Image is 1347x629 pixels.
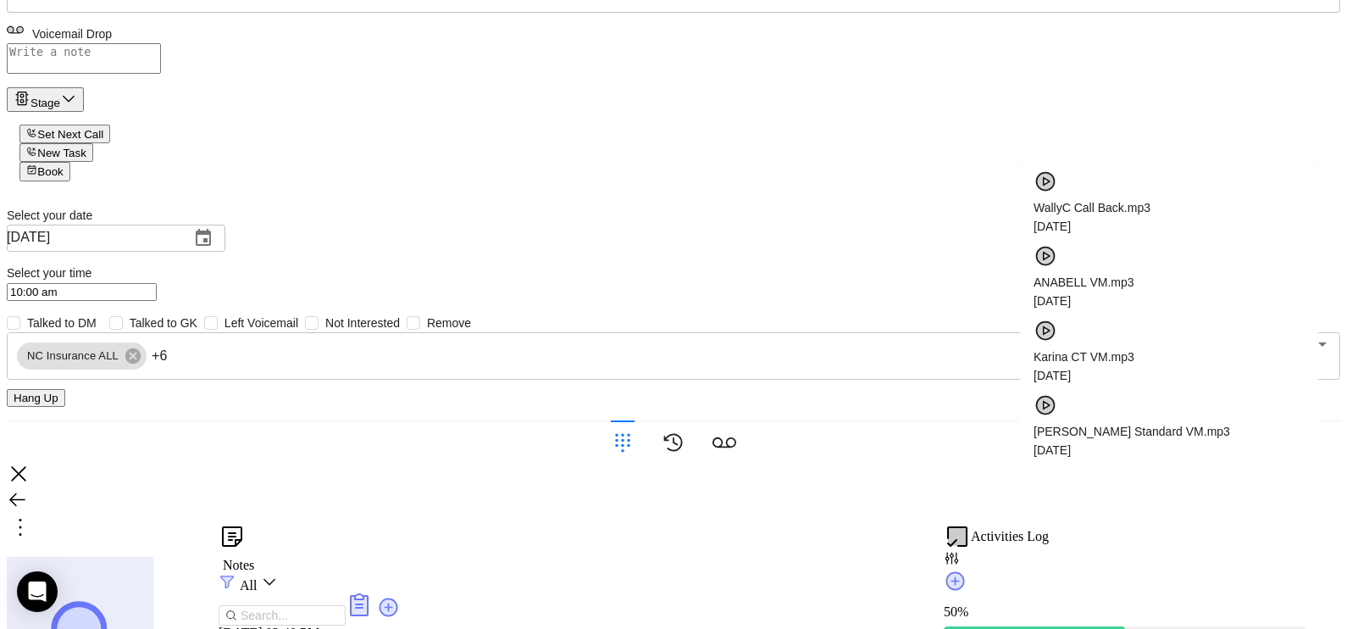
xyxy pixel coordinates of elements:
button: Stage [7,87,84,112]
button: Set Next Call [19,125,110,143]
button: Hang Up [7,389,65,407]
span: Remove [420,314,478,332]
span: [DATE] [1034,292,1305,310]
div: 50 % [944,604,1306,620]
div: Open Intercom Messenger [17,571,58,612]
span: [DATE] [1034,366,1305,385]
span: [DATE] [1034,441,1305,459]
p: Select your date [7,206,1340,225]
button: New Task [19,143,93,162]
div: Voicemail Drop [7,21,1340,43]
span: Not Interested [319,314,407,332]
span: Karina CT VM.mp3 [1034,348,1305,366]
span: Activities Log [971,529,1049,544]
span: [DATE] [1034,217,1305,236]
div: Notes [223,558,853,573]
div: Stage [14,90,60,109]
span: +6 [152,348,168,364]
span: NC Insurance ALL [17,348,129,364]
span: Left Voicemail [218,314,305,332]
span: WallyC Call Back.mp3 [1034,198,1305,217]
span: All [240,578,257,593]
span: Talked to DM [20,314,103,332]
input: MM/DD/YYYY [7,225,176,252]
p: Select your time [7,264,1340,282]
button: Choose date, selected date is Sep 12, 2025 [183,218,224,259]
span: Talked to GK [123,314,204,332]
span: [PERSON_NAME] Standard VM.mp3 [1034,422,1305,441]
button: Open [1311,332,1334,356]
button: Book [19,162,70,181]
input: Search... [241,606,325,625]
span: ANABELL VM.mp3 [1034,273,1305,292]
div: NC Insurance ALL [17,342,147,370]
